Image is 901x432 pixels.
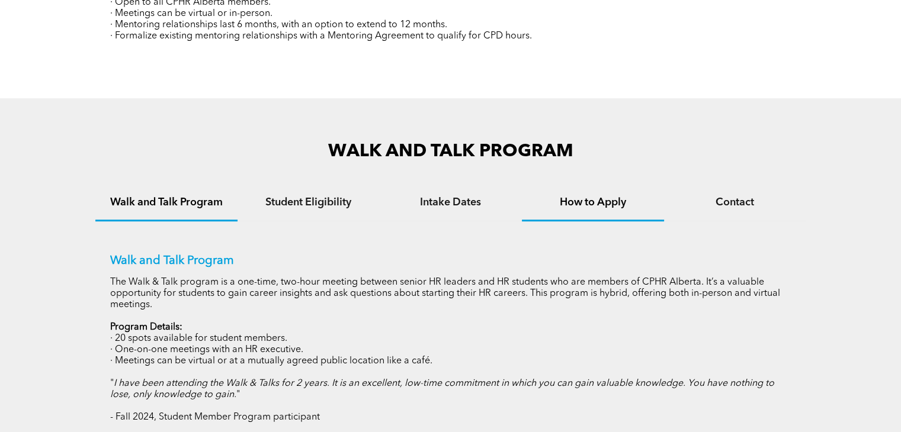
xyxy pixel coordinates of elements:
p: · Meetings can be virtual or at a mutually agreed public location like a café. [110,356,791,367]
h4: Intake Dates [390,196,511,209]
p: · 20 spots available for student members. [110,333,791,344]
p: - Fall 2024, Student Member Program participant [110,412,791,423]
h4: Walk and Talk Program [106,196,227,209]
p: · Formalize existing mentoring relationships with a Mentoring Agreement to qualify for CPD hours. [110,31,791,42]
p: " " [110,378,791,401]
p: · Meetings can be virtual or in-person. [110,8,791,20]
p: Walk and Talk Program [110,254,791,268]
p: · One-on-one meetings with an HR executive. [110,344,791,356]
h4: Student Eligibility [248,196,369,209]
h4: How to Apply [533,196,653,209]
p: · Mentoring relationships last 6 months, with an option to extend to 12 months. [110,20,791,31]
em: I have been attending the Walk & Talks for 2 years. It is an excellent, low-time commitment in wh... [110,379,774,399]
strong: Program Details: [110,323,182,332]
h4: Contact [675,196,796,209]
span: WALK AND TALK PROGRAM [328,143,573,160]
p: The Walk & Talk program is a one-time, two-hour meeting between senior HR leaders and HR students... [110,277,791,311]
